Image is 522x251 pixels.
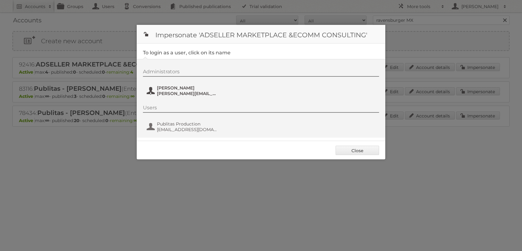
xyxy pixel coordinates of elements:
[143,105,379,113] div: Users
[143,50,231,56] legend: To login as a user, click on its name
[146,121,219,133] button: Publitas Production [EMAIL_ADDRESS][DOMAIN_NAME]
[137,25,385,43] h1: Impersonate 'ADSELLER MARKETPLACE &ECOMM CONSULTING'
[146,84,219,97] button: [PERSON_NAME] [PERSON_NAME][EMAIL_ADDRESS][PERSON_NAME][DOMAIN_NAME]
[157,91,217,96] span: [PERSON_NAME][EMAIL_ADDRESS][PERSON_NAME][DOMAIN_NAME]
[143,69,379,77] div: Administrators
[157,121,217,127] span: Publitas Production
[157,127,217,132] span: [EMAIL_ADDRESS][DOMAIN_NAME]
[336,146,379,155] a: Close
[157,85,217,91] span: [PERSON_NAME]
